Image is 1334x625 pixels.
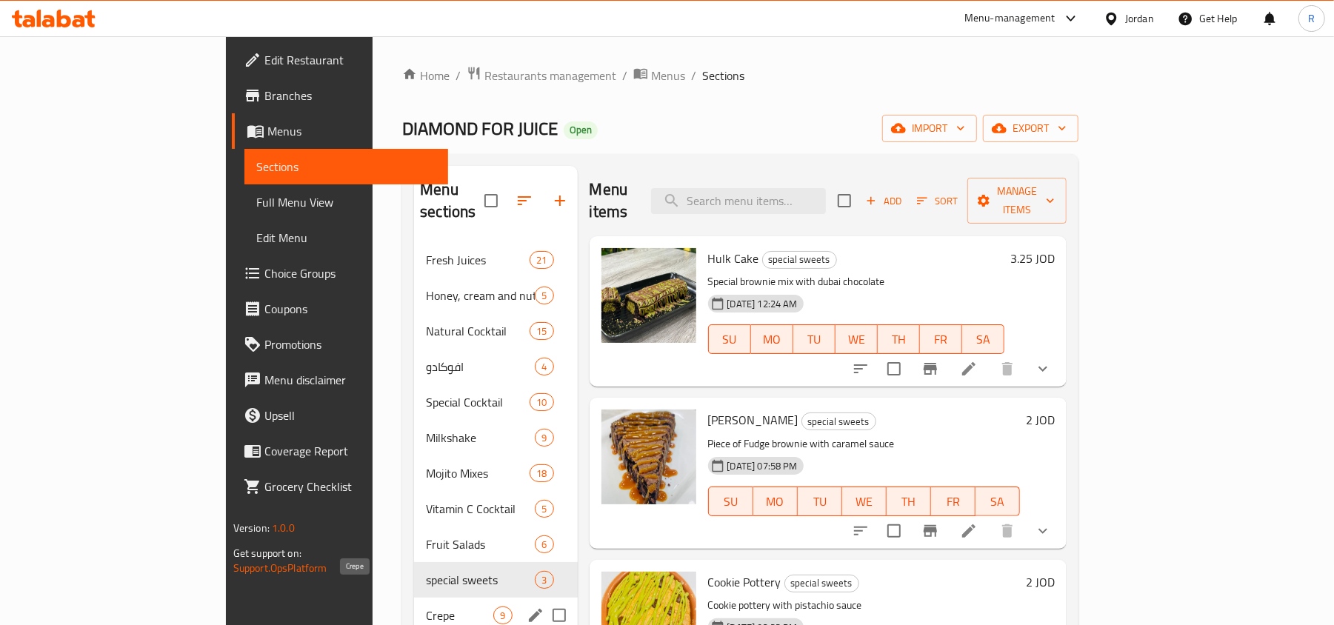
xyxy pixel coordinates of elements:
[536,538,553,552] span: 6
[721,459,804,473] span: [DATE] 07:58 PM
[920,324,962,354] button: FR
[860,190,907,213] button: Add
[759,491,792,512] span: MO
[232,398,449,433] a: Upsell
[751,324,793,354] button: MO
[426,322,530,340] span: Natural Cocktail
[960,360,978,378] a: Edit menu item
[414,278,577,313] div: Honey, cream and nuts cocktails5
[708,247,759,270] span: Hulk Cake
[536,502,553,516] span: 5
[798,487,842,516] button: TU
[841,329,872,350] span: WE
[793,324,836,354] button: TU
[802,413,876,430] span: special sweets
[913,351,948,387] button: Branch-specific-item
[244,184,449,220] a: Full Menu View
[267,122,437,140] span: Menus
[402,112,558,145] span: DIAMOND FOR JUICE
[530,322,553,340] div: items
[601,410,696,504] img: Fudge Brownie
[232,433,449,469] a: Coverage Report
[426,500,535,518] span: Vitamin C Cocktail
[232,362,449,398] a: Menu disclaimer
[784,575,859,592] div: special sweets
[426,535,535,553] div: Fruit Salads
[878,353,910,384] span: Select to update
[633,66,685,85] a: Menus
[864,193,904,210] span: Add
[836,324,878,354] button: WE
[530,324,553,338] span: 15
[990,513,1025,549] button: delete
[785,575,858,592] span: special sweets
[1026,572,1055,592] h6: 2 JOD
[264,335,437,353] span: Promotions
[967,178,1067,224] button: Manage items
[708,487,753,516] button: SU
[414,384,577,420] div: Special Cocktail10
[968,329,998,350] span: SA
[1125,10,1154,27] div: Jordan
[232,113,449,149] a: Menus
[1026,410,1055,430] h6: 2 JOD
[536,289,553,303] span: 5
[426,358,535,375] span: افوكادو
[842,487,887,516] button: WE
[990,351,1025,387] button: delete
[414,313,577,349] div: Natural Cocktail15
[530,467,553,481] span: 18
[232,327,449,362] a: Promotions
[715,491,747,512] span: SU
[426,571,535,589] span: special sweets
[426,251,530,269] div: Fresh Juices
[536,573,553,587] span: 3
[708,273,1005,291] p: Special brownie mix with dubai chocolate
[757,329,787,350] span: MO
[264,264,437,282] span: Choice Groups
[414,349,577,384] div: افوكادو4
[708,596,1021,615] p: Cookie pottery with pistachio sauce
[426,464,530,482] span: Mojito Mixes
[244,149,449,184] a: Sections
[414,527,577,562] div: Fruit Salads6
[1025,513,1061,549] button: show more
[715,329,745,350] span: SU
[414,420,577,455] div: Milkshake9
[917,193,958,210] span: Sort
[530,393,553,411] div: items
[590,178,634,223] h2: Menu items
[456,67,461,84] li: /
[232,78,449,113] a: Branches
[507,183,542,218] span: Sort sections
[264,371,437,389] span: Menu disclaimer
[426,287,535,304] span: Honey, cream and nuts cocktails
[691,67,696,84] li: /
[414,242,577,278] div: Fresh Juices21
[995,119,1067,138] span: export
[829,185,860,216] span: Select section
[232,255,449,291] a: Choice Groups
[264,442,437,460] span: Coverage Report
[937,491,970,512] span: FR
[256,158,437,176] span: Sections
[979,182,1055,219] span: Manage items
[763,251,836,268] span: special sweets
[232,469,449,504] a: Grocery Checklist
[535,358,553,375] div: items
[264,407,437,424] span: Upsell
[884,329,914,350] span: TH
[799,329,830,350] span: TU
[564,124,598,136] span: Open
[426,393,530,411] span: Special Cocktail
[467,66,616,85] a: Restaurants management
[256,229,437,247] span: Edit Menu
[536,431,553,445] span: 9
[964,10,1055,27] div: Menu-management
[1308,10,1315,27] span: R
[926,329,956,350] span: FR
